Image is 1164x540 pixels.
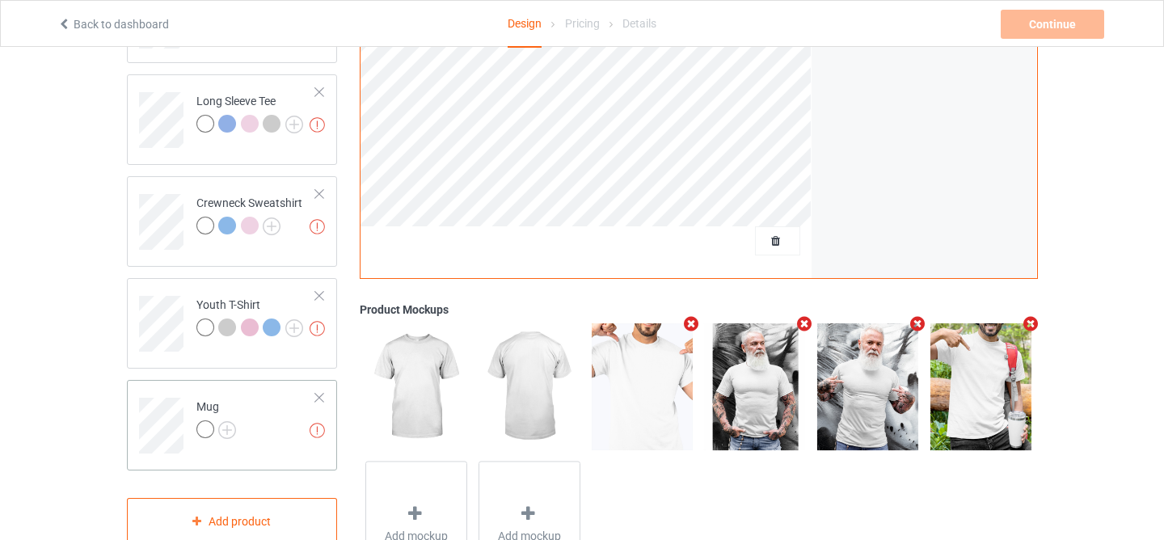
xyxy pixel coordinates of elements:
[365,323,466,449] img: regular.jpg
[930,323,1031,449] img: regular.jpg
[218,421,236,439] img: svg+xml;base64,PD94bWwgdmVyc2lvbj0iMS4wIiBlbmNvZGluZz0iVVRGLTgiPz4KPHN2ZyB3aWR0aD0iMjJweCIgaGVpZ2...
[196,399,237,437] div: Mug
[285,116,303,133] img: svg+xml;base64,PD94bWwgdmVyc2lvbj0iMS4wIiBlbmNvZGluZz0iVVRGLTgiPz4KPHN2ZyB3aWR0aD0iMjJweCIgaGVpZ2...
[127,176,338,267] div: Crewneck Sweatshirt
[196,93,303,132] div: Long Sleeve Tee
[704,323,805,449] img: regular.jpg
[196,297,303,335] div: Youth T-Shirt
[681,315,702,332] i: Remove mockup
[1020,315,1040,332] i: Remove mockup
[360,302,1037,318] div: Product Mockups
[285,319,303,337] img: svg+xml;base64,PD94bWwgdmVyc2lvbj0iMS4wIiBlbmNvZGluZz0iVVRGLTgiPz4KPHN2ZyB3aWR0aD0iMjJweCIgaGVpZ2...
[622,1,656,46] div: Details
[565,1,600,46] div: Pricing
[508,1,542,48] div: Design
[817,323,918,449] img: regular.jpg
[263,217,280,235] img: svg+xml;base64,PD94bWwgdmVyc2lvbj0iMS4wIiBlbmNvZGluZz0iVVRGLTgiPz4KPHN2ZyB3aWR0aD0iMjJweCIgaGVpZ2...
[127,278,338,369] div: Youth T-Shirt
[196,195,302,234] div: Crewneck Sweatshirt
[57,18,169,31] a: Back to dashboard
[310,321,325,336] img: exclamation icon
[310,423,325,438] img: exclamation icon
[310,117,325,133] img: exclamation icon
[795,315,815,332] i: Remove mockup
[127,74,338,165] div: Long Sleeve Tee
[127,380,338,470] div: Mug
[908,315,928,332] i: Remove mockup
[479,323,580,449] img: regular.jpg
[592,323,693,449] img: regular.jpg
[310,219,325,234] img: exclamation icon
